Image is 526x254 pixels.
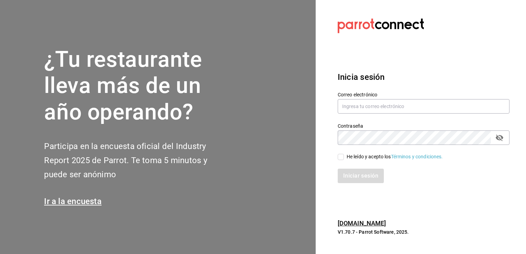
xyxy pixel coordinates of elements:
[338,92,509,97] label: Correo electrónico
[44,46,230,126] h1: ¿Tu restaurante lleva más de un año operando?
[494,132,505,144] button: passwordField
[44,197,102,206] a: Ir a la encuesta
[338,99,509,114] input: Ingresa tu correo electrónico
[338,229,509,235] p: V1.70.7 - Parrot Software, 2025.
[338,220,386,227] a: [DOMAIN_NAME]
[347,153,443,160] div: He leído y acepto los
[44,139,230,181] h2: Participa en la encuesta oficial del Industry Report 2025 de Parrot. Te toma 5 minutos y puede se...
[391,154,443,159] a: Términos y condiciones.
[338,123,509,128] label: Contraseña
[338,71,509,83] h3: Inicia sesión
